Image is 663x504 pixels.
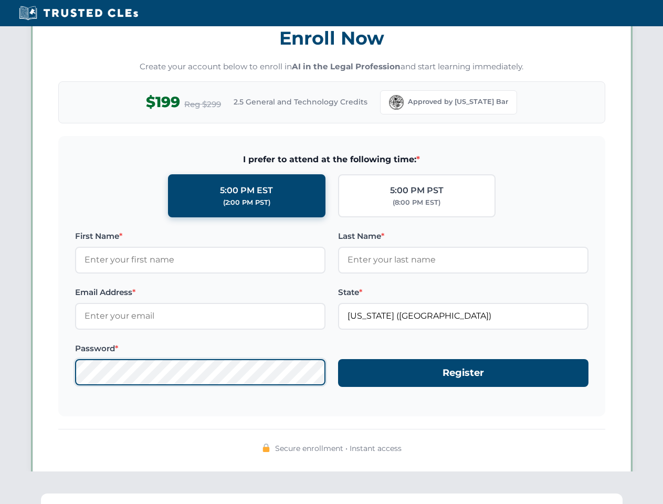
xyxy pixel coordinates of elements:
[223,197,270,208] div: (2:00 PM PST)
[75,247,325,273] input: Enter your first name
[16,5,141,21] img: Trusted CLEs
[75,342,325,355] label: Password
[234,96,367,108] span: 2.5 General and Technology Credits
[75,153,588,166] span: I prefer to attend at the following time:
[338,303,588,329] input: Florida (FL)
[75,303,325,329] input: Enter your email
[393,197,440,208] div: (8:00 PM EST)
[58,61,605,73] p: Create your account below to enroll in and start learning immediately.
[58,22,605,55] h3: Enroll Now
[338,359,588,387] button: Register
[184,98,221,111] span: Reg $299
[389,95,404,110] img: Florida Bar
[292,61,401,71] strong: AI in the Legal Profession
[220,184,273,197] div: 5:00 PM EST
[408,97,508,107] span: Approved by [US_STATE] Bar
[146,90,180,114] span: $199
[262,444,270,452] img: 🔒
[75,286,325,299] label: Email Address
[338,247,588,273] input: Enter your last name
[338,230,588,243] label: Last Name
[338,286,588,299] label: State
[75,230,325,243] label: First Name
[275,443,402,454] span: Secure enrollment • Instant access
[390,184,444,197] div: 5:00 PM PST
